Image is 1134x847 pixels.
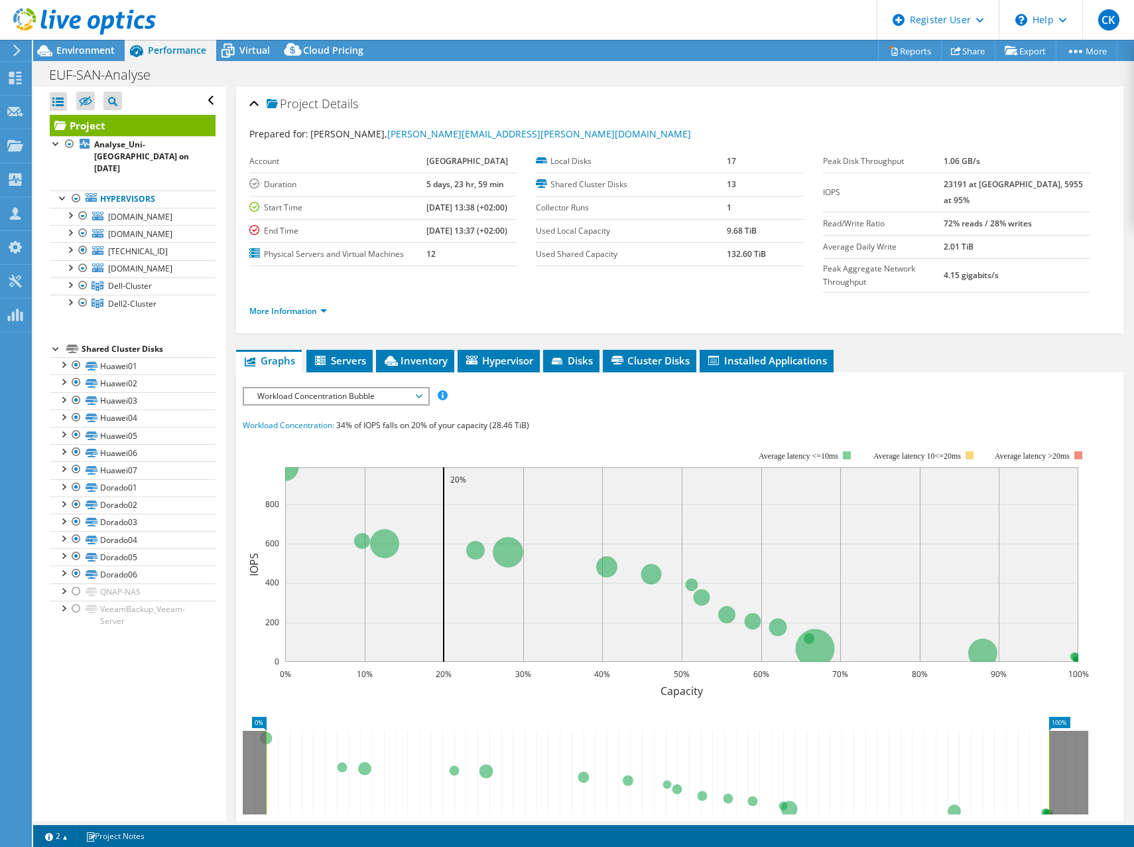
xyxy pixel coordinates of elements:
[50,191,216,208] a: Hypervisors
[50,583,216,601] a: QNAP-NAS
[1015,14,1027,26] svg: \n
[50,601,216,630] a: VeeamBackup_Veeam-Server
[727,179,736,190] b: 13
[706,354,827,367] span: Installed Applications
[594,668,610,680] text: 40%
[249,178,426,191] label: Duration
[239,44,270,56] span: Virtual
[994,451,1069,461] text: Average latency >20ms
[50,410,216,427] a: Huawei04
[50,295,216,312] a: Dell2-Cluster
[50,242,216,260] a: [TECHNICAL_ID]
[50,115,216,136] a: Project
[536,178,727,191] label: Shared Cluster Disks
[661,684,704,698] text: Capacity
[108,246,168,257] span: [TECHNICAL_ID]
[944,269,999,281] b: 4.15 gigabits/s
[609,354,690,367] span: Cluster Disks
[1098,9,1119,31] span: CK
[823,155,944,168] label: Peak Disk Throughput
[1068,668,1088,680] text: 100%
[727,225,757,236] b: 9.68 TiB
[50,531,216,548] a: Dorado04
[436,668,452,680] text: 20%
[249,201,426,214] label: Start Time
[832,668,848,680] text: 70%
[265,617,279,628] text: 200
[249,248,426,261] label: Physical Servers and Virtual Machines
[108,298,157,309] span: Dell2-Cluster
[108,228,172,240] span: [DOMAIN_NAME]
[50,548,216,566] a: Dorado05
[727,155,736,167] b: 17
[357,668,373,680] text: 10%
[912,668,928,680] text: 80%
[823,262,944,289] label: Peak Aggregate Network Throughput
[550,354,593,367] span: Disks
[536,201,727,214] label: Collector Runs
[1056,40,1117,61] a: More
[426,202,507,213] b: [DATE] 13:38 (+02:00)
[56,44,115,56] span: Environment
[50,427,216,444] a: Huawei05
[536,248,727,261] label: Used Shared Capacity
[50,208,216,225] a: [DOMAIN_NAME]
[313,354,366,367] span: Servers
[243,420,334,431] span: Workload Concentration:
[148,44,206,56] span: Performance
[108,263,172,274] span: [DOMAIN_NAME]
[322,96,358,112] span: Details
[426,225,507,236] b: [DATE] 13:37 (+02:00)
[310,127,691,140] span: [PERSON_NAME],
[50,461,216,479] a: Huawei07
[94,139,189,174] b: Analyse_Uni-[GEOGRAPHIC_DATA] on [DATE]
[50,479,216,497] a: Dorado01
[249,127,308,140] label: Prepared for:
[279,668,290,680] text: 0%
[823,186,944,199] label: IOPS
[727,202,731,213] b: 1
[450,474,466,485] text: 20%
[941,40,995,61] a: Share
[50,357,216,374] a: Huawei01
[275,656,279,667] text: 0
[727,248,766,260] b: 132.60 TiB
[251,388,421,404] span: Workload Concentration Bubble
[50,136,216,177] a: Analyse_Uni-[GEOGRAPHIC_DATA] on [DATE]
[387,127,691,140] a: [PERSON_NAME][EMAIL_ADDRESS][PERSON_NAME][DOMAIN_NAME]
[243,354,295,367] span: Graphs
[536,155,727,168] label: Local Disks
[76,828,154,844] a: Project Notes
[265,538,279,549] text: 600
[50,444,216,461] a: Huawei06
[753,668,769,680] text: 60%
[878,40,942,61] a: Reports
[464,354,533,367] span: Hypervisor
[50,514,216,531] a: Dorado03
[759,451,838,461] tspan: Average latency <=10ms
[36,828,77,844] a: 2
[674,668,690,680] text: 50%
[303,44,363,56] span: Cloud Pricing
[267,98,318,111] span: Project
[536,224,727,238] label: Used Local Capacity
[43,68,171,82] h1: EUF-SAN-Analyse
[426,248,436,260] b: 12
[944,155,980,167] b: 1.06 GB/s
[249,224,426,238] label: End Time
[108,211,172,222] span: [DOMAIN_NAME]
[50,566,216,583] a: Dorado06
[50,277,216,295] a: Dell-Cluster
[50,225,216,242] a: [DOMAIN_NAME]
[249,305,327,317] a: More Information
[383,354,448,367] span: Inventory
[247,553,261,576] text: IOPS
[944,241,974,252] b: 2.01 TiB
[50,392,216,410] a: Huawei03
[944,218,1032,229] b: 72% reads / 28% writes
[50,260,216,277] a: [DOMAIN_NAME]
[426,155,508,167] b: [GEOGRAPHIC_DATA]
[265,577,279,588] text: 400
[108,280,152,291] span: Dell-Cluster
[336,420,529,431] span: 34% of IOPS falls on 20% of your capacity (28.46 TiB)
